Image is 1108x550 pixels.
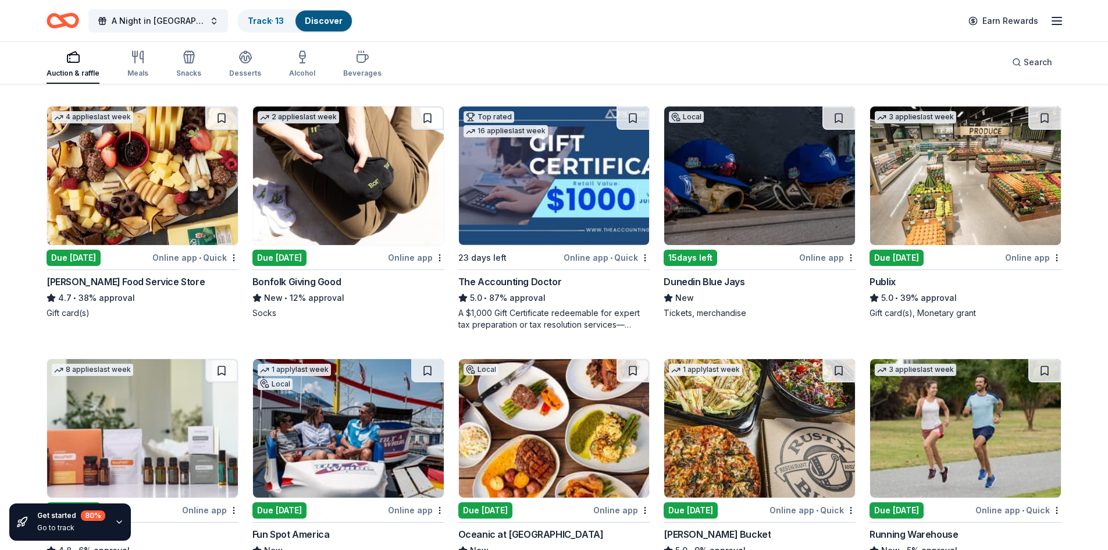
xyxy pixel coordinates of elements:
[47,359,238,498] img: Image for doTERRA
[47,106,238,319] a: Image for Gordon Food Service Store4 applieslast weekDue [DATE]Online app•Quick[PERSON_NAME] Food...
[464,111,514,123] div: Top rated
[870,291,1061,305] div: 39% approval
[229,69,261,78] div: Desserts
[870,359,1061,498] img: Image for Running Warehouse
[896,293,899,303] span: •
[610,253,612,262] span: •
[664,527,771,541] div: [PERSON_NAME] Bucket
[343,69,382,78] div: Beverages
[182,503,238,517] div: Online app
[289,45,315,84] button: Alcohol
[484,293,487,303] span: •
[305,16,343,26] a: Discover
[264,291,283,305] span: New
[37,510,105,521] div: Get started
[252,250,307,266] div: Due [DATE]
[870,107,1061,245] img: Image for Publix
[664,107,855,245] img: Image for Dunedin Blue Jays
[47,69,99,78] div: Auction & raffle
[458,251,507,265] div: 23 days left
[112,14,205,28] span: A Night in [GEOGRAPHIC_DATA] - That's Amore!
[464,364,498,375] div: Local
[593,503,650,517] div: Online app
[1003,51,1061,74] button: Search
[564,250,650,265] div: Online app Quick
[458,307,650,331] div: A $1,000 Gift Certificate redeemable for expert tax preparation or tax resolution services—recipi...
[253,359,444,498] img: Image for Fun Spot America
[458,502,512,519] div: Due [DATE]
[769,503,856,517] div: Online app Quick
[47,45,99,84] button: Auction & raffle
[152,250,238,265] div: Online app Quick
[88,9,228,33] button: A Night in [GEOGRAPHIC_DATA] - That's Amore!
[284,293,287,303] span: •
[961,10,1045,31] a: Earn Rewards
[458,291,650,305] div: 87% approval
[47,107,238,245] img: Image for Gordon Food Service Store
[47,307,238,319] div: Gift card(s)
[458,527,604,541] div: Oceanic at [GEOGRAPHIC_DATA]
[252,275,341,289] div: Bonfolk Giving Good
[58,291,72,305] span: 4.7
[252,106,444,319] a: Image for Bonfolk Giving Good2 applieslast weekDue [DATE]Online appBonfolk Giving GoodNew•12% app...
[870,250,924,266] div: Due [DATE]
[459,107,650,245] img: Image for The Accounting Doctor
[870,502,924,519] div: Due [DATE]
[669,364,742,376] div: 1 apply last week
[47,291,238,305] div: 38% approval
[1005,250,1061,265] div: Online app
[664,275,744,289] div: Dunedin Blue Jays
[47,275,205,289] div: [PERSON_NAME] Food Service Store
[388,503,444,517] div: Online app
[664,250,717,266] div: 15 days left
[881,291,893,305] span: 5.0
[258,364,331,376] div: 1 apply last week
[664,307,856,319] div: Tickets, merchandise
[199,253,201,262] span: •
[343,45,382,84] button: Beverages
[1022,506,1024,515] span: •
[253,107,444,245] img: Image for Bonfolk Giving Good
[229,45,261,84] button: Desserts
[458,106,650,331] a: Image for The Accounting DoctorTop rated16 applieslast week23 days leftOnline app•QuickThe Accoun...
[664,359,855,498] img: Image for Rusty Bucket
[258,111,339,123] div: 2 applies last week
[458,275,562,289] div: The Accounting Doctor
[289,69,315,78] div: Alcohol
[870,275,896,289] div: Publix
[127,45,148,84] button: Meals
[459,359,650,498] img: Image for Oceanic at Pompano Beach
[73,293,76,303] span: •
[252,527,330,541] div: Fun Spot America
[252,502,307,519] div: Due [DATE]
[176,69,201,78] div: Snacks
[664,106,856,319] a: Image for Dunedin Blue JaysLocal15days leftOnline appDunedin Blue JaysNewTickets, merchandise
[52,111,133,123] div: 4 applies last week
[464,125,548,137] div: 16 applies last week
[816,506,818,515] span: •
[252,307,444,319] div: Socks
[388,250,444,265] div: Online app
[52,364,133,376] div: 8 applies last week
[799,250,856,265] div: Online app
[875,111,956,123] div: 3 applies last week
[47,250,101,266] div: Due [DATE]
[870,307,1061,319] div: Gift card(s), Monetary grant
[870,527,958,541] div: Running Warehouse
[1024,55,1052,69] span: Search
[176,45,201,84] button: Snacks
[675,291,694,305] span: New
[664,502,718,519] div: Due [DATE]
[248,16,284,26] a: Track· 13
[258,378,293,390] div: Local
[81,510,105,521] div: 80 %
[875,364,956,376] div: 3 applies last week
[669,111,704,123] div: Local
[237,9,353,33] button: Track· 13Discover
[37,523,105,533] div: Go to track
[47,7,79,34] a: Home
[127,69,148,78] div: Meals
[975,503,1061,517] div: Online app Quick
[870,106,1061,319] a: Image for Publix3 applieslast weekDue [DATE]Online appPublix5.0•39% approvalGift card(s), Monetar...
[470,291,482,305] span: 5.0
